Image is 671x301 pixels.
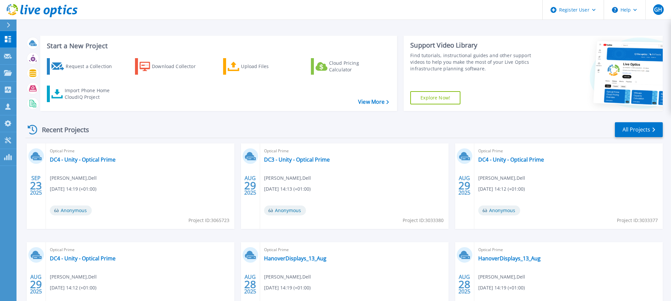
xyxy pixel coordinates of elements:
span: 29 [244,183,256,188]
span: [DATE] 14:19 (+01:00) [264,284,311,291]
span: 28 [458,282,470,287]
div: Support Video Library [410,41,543,50]
a: Download Collector [135,58,209,75]
div: Import Phone Home CloudIQ Project [65,87,116,100]
span: [DATE] 14:19 (+01:00) [50,185,96,193]
a: HanoverDisplays_13_Aug [478,255,541,262]
span: Optical Prime [264,147,445,155]
a: DC4 - Unity - Optical Prime [478,156,544,163]
span: Anonymous [50,206,92,215]
span: [PERSON_NAME] , Dell [264,174,311,182]
div: AUG 2025 [458,173,471,198]
a: All Projects [615,122,663,137]
span: Anonymous [478,206,520,215]
span: 29 [30,282,42,287]
div: AUG 2025 [458,272,471,296]
span: [PERSON_NAME] , Dell [478,273,525,281]
span: [DATE] 14:13 (+01:00) [264,185,311,193]
span: Optical Prime [50,246,230,253]
div: Upload Files [241,60,294,73]
h3: Start a New Project [47,42,388,50]
a: Cloud Pricing Calculator [311,58,385,75]
span: 28 [244,282,256,287]
div: AUG 2025 [244,272,256,296]
a: Upload Files [223,58,297,75]
div: Download Collector [152,60,205,73]
div: Request a Collection [66,60,118,73]
a: DC4 - Unity - Optical Prime [50,255,116,262]
a: DC4 - Unity - Optical Prime [50,156,116,163]
span: [PERSON_NAME] , Dell [264,273,311,281]
span: [DATE] 14:12 (+01:00) [50,284,96,291]
span: Project ID: 3033377 [617,217,658,224]
span: [DATE] 14:12 (+01:00) [478,185,525,193]
a: View More [358,99,389,105]
div: SEP 2025 [30,173,42,198]
span: GH [654,7,662,12]
span: [DATE] 14:19 (+01:00) [478,284,525,291]
span: Anonymous [264,206,306,215]
a: Request a Collection [47,58,120,75]
span: Project ID: 3065723 [188,217,229,224]
span: 23 [30,183,42,188]
span: [PERSON_NAME] , Dell [478,174,525,182]
div: AUG 2025 [30,272,42,296]
a: HanoverDisplays_13_Aug [264,255,326,262]
div: Recent Projects [25,122,98,138]
a: DC3 - Unity - Optical Prime [264,156,330,163]
a: Explore Now! [410,91,460,104]
span: Optical Prime [50,147,230,155]
span: 29 [458,183,470,188]
div: Cloud Pricing Calculator [329,60,382,73]
span: Project ID: 3033380 [403,217,444,224]
span: Optical Prime [478,246,659,253]
span: Optical Prime [264,246,445,253]
div: Find tutorials, instructional guides and other support videos to help you make the most of your L... [410,52,543,72]
span: [PERSON_NAME] , Dell [50,273,97,281]
span: Optical Prime [478,147,659,155]
span: [PERSON_NAME] , Dell [50,174,97,182]
div: AUG 2025 [244,173,256,198]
